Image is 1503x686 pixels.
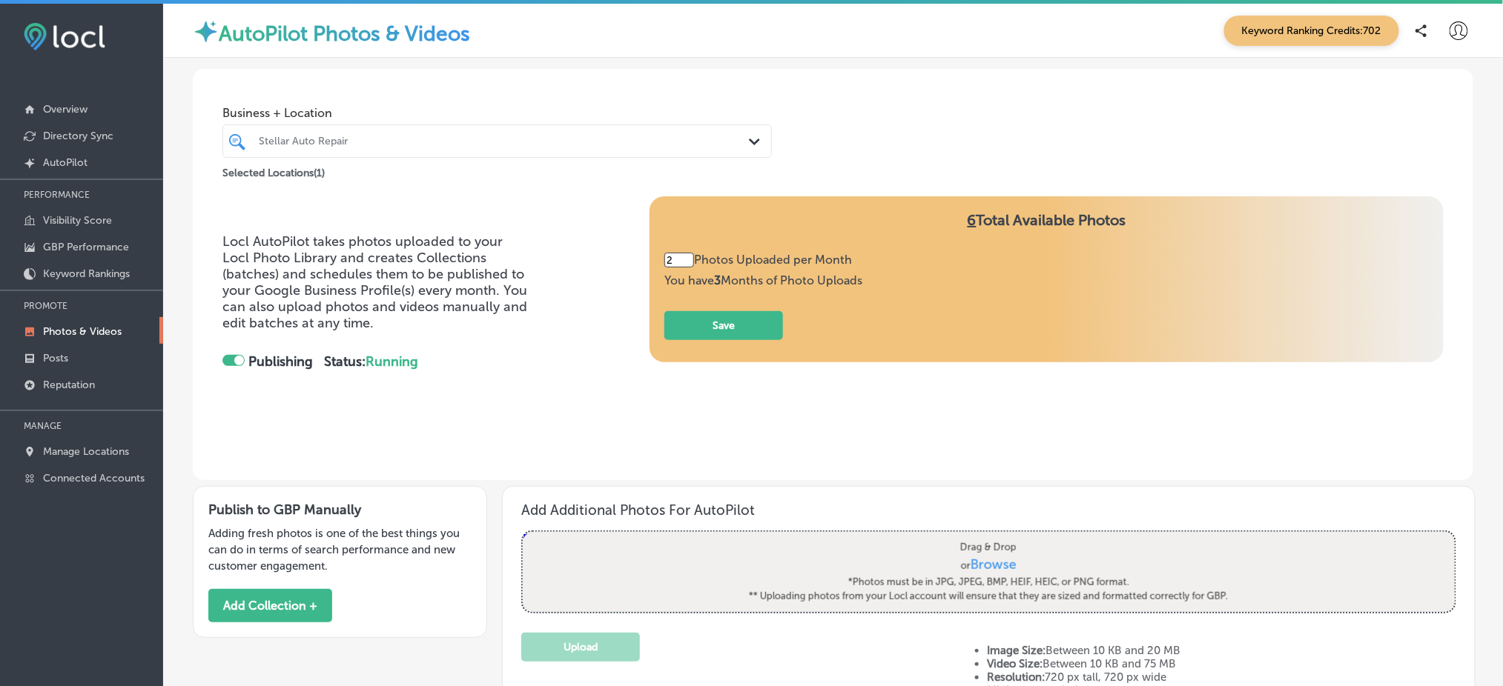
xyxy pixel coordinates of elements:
span: 6 [968,211,977,229]
h3: Publish to GBP Manually [208,502,472,518]
img: autopilot-icon [193,19,219,44]
strong: Publishing [248,353,313,370]
input: 10 [664,253,694,267]
li: 720 px tall, 720 px wide [987,670,1456,684]
h4: Total Available Photos [664,211,1429,253]
div: Photos Uploaded per Month [664,253,862,267]
span: Running [366,353,418,370]
p: Adding fresh photos is one of the best things you can do in terms of search performance and new c... [208,525,472,574]
strong: Resolution: [987,670,1045,684]
span: You have Months of Photo Uploads [664,273,862,287]
span: Browse [971,556,1017,573]
img: fda3e92497d09a02dc62c9cd864e3231.png [24,23,105,50]
span: Business + Location [222,106,772,120]
p: Posts [43,352,68,364]
li: Between 10 KB and 20 MB [987,644,1456,657]
p: Visibility Score [43,214,112,227]
h3: Add Additional Photos For AutoPilot [521,502,1456,519]
b: 3 [714,273,721,287]
li: Between 10 KB and 75 MB [987,657,1456,670]
p: Directory Sync [43,130,113,142]
p: Reputation [43,379,95,391]
p: Manage Locations [43,445,129,458]
p: Overview [43,103,87,116]
strong: Status: [324,353,418,370]
p: Locl AutoPilot takes photos uploaded to your Locl Photo Library and creates Collections (batches)... [222,233,528,331]
strong: Image Size: [987,644,1046,657]
div: Stellar Auto Repair [259,135,750,147]
span: Keyword Ranking Credits: 702 [1224,16,1399,46]
p: Connected Accounts [43,472,145,484]
button: Add Collection + [208,589,332,622]
p: Selected Locations ( 1 ) [222,161,325,179]
button: Upload [521,633,640,662]
p: Photos & Videos [43,325,122,338]
label: AutoPilot Photos & Videos [219,21,470,46]
strong: Video Size: [987,657,1043,670]
p: GBP Performance [43,241,129,253]
p: Keyword Rankings [43,267,130,280]
label: Drag & Drop or *Photos must be in JPG, JPEG, BMP, HEIF, HEIC, or PNG format. ** Uploading photos ... [744,536,1233,609]
button: Save [664,311,783,340]
p: AutoPilot [43,156,87,169]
